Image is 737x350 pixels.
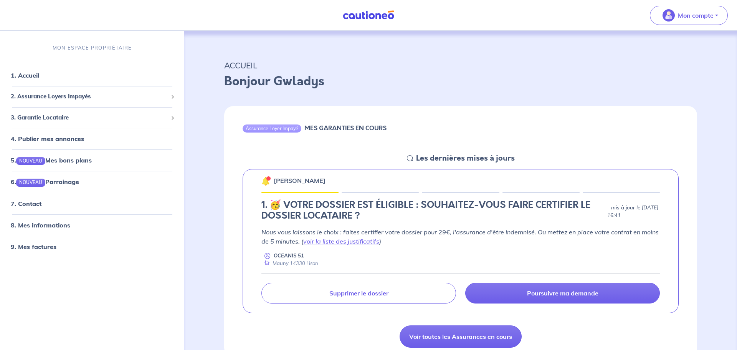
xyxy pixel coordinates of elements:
img: Cautioneo [340,10,397,20]
div: Mauny 14330 Lison [261,260,318,267]
p: MON ESPACE PROPRIÉTAIRE [53,44,132,51]
a: Voir toutes les Assurances en cours [400,325,522,348]
a: Poursuivre ma demande [465,283,660,304]
p: - mis à jour le [DATE] 16:41 [607,204,660,219]
a: 6.NOUVEAUParrainage [11,178,79,186]
a: Supprimer le dossier [261,283,456,304]
p: OCEANIS 51 [274,252,304,259]
h4: 1. 🥳 VOTRE DOSSIER EST ÉLIGIBLE : SOUHAITEZ-VOUS FAIRE CERTIFIER LE DOSSIER LOCATAIRE ? [261,199,604,222]
p: Bonjour Gwladys [224,72,697,91]
div: state: CERTIFICATION-CHOICE, Context: NEW,MAYBE-CERTIFICATE,ALONE,LESSOR-DOCUMENTS [261,199,660,225]
div: 2. Assurance Loyers Impayés [3,89,181,104]
p: Mon compte [678,11,714,20]
button: illu_account_valid_menu.svgMon compte [650,6,728,25]
p: Nous vous laissons le choix : faites certifier votre dossier pour 29€, l'assurance d'être indemni... [261,227,660,246]
div: 7. Contact [3,196,181,211]
span: 3. Garantie Locataire [11,113,168,122]
a: 4. Publier mes annonces [11,135,84,143]
div: 1. Accueil [3,68,181,83]
p: Supprimer le dossier [329,289,388,297]
div: 3. Garantie Locataire [3,110,181,125]
p: ACCUEIL [224,58,697,72]
div: 4. Publier mes annonces [3,131,181,146]
a: 8. Mes informations [11,221,70,229]
p: Poursuivre ma demande [527,289,598,297]
a: 5.NOUVEAUMes bons plans [11,156,92,164]
a: 1. Accueil [11,71,39,79]
a: 7. Contact [11,200,41,207]
span: 2. Assurance Loyers Impayés [11,92,168,101]
a: 9. Mes factures [11,243,56,250]
a: voir la liste des justificatifs [303,237,379,245]
div: 9. Mes factures [3,239,181,254]
img: illu_account_valid_menu.svg [663,9,675,22]
div: 6.NOUVEAUParrainage [3,174,181,189]
div: 8. Mes informations [3,217,181,233]
h5: Les dernières mises à jours [416,154,515,163]
div: Assurance Loyer Impayé [243,124,301,132]
img: 🔔 [261,176,271,186]
h6: MES GARANTIES EN COURS [304,124,387,132]
div: 5.NOUVEAUMes bons plans [3,153,181,168]
p: [PERSON_NAME] [274,176,326,185]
